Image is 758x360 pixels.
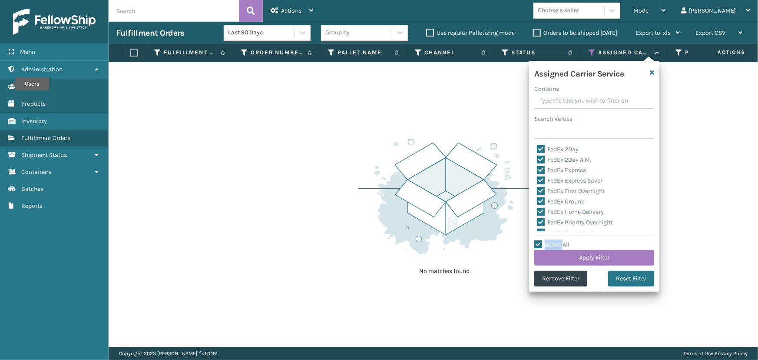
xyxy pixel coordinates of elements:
a: Terms of Use [683,350,713,357]
label: Contains [534,84,559,93]
label: Orders to be shipped [DATE] [533,29,617,37]
label: FedEx Express Saver [537,177,602,184]
div: | [683,347,748,360]
a: Privacy Policy [715,350,748,357]
span: Containers [21,168,51,176]
span: Actions [690,45,751,60]
label: Select All [534,241,569,248]
label: FedEx Ground [537,198,585,205]
span: Users [21,83,36,90]
span: Batches [21,185,43,193]
span: Export CSV [695,29,725,37]
label: Pallet Name [338,49,390,57]
div: Group by [325,28,350,37]
span: Menu [20,48,35,56]
div: Choose a seller [538,6,579,15]
p: Copyright 2023 [PERSON_NAME]™ v 1.0.191 [119,347,218,360]
label: FedEx Home Delivery [537,208,604,216]
label: FedEx First Overnight [537,187,605,195]
button: Reset Filter [608,271,654,287]
span: Export to .xls [636,29,671,37]
div: Last 90 Days [228,28,295,37]
label: Channel [424,49,477,57]
span: Reports [21,202,43,210]
span: Administration [21,66,63,73]
label: FedEx Priority Overnight [537,219,612,226]
input: Type the text you wish to filter on [534,93,654,109]
label: FedEx 2Day [537,146,579,153]
span: Shipment Status [21,151,67,159]
label: Use regular Palletizing mode [426,29,515,37]
label: Assigned Carrier Service [598,49,651,57]
label: Search Values [534,114,573,123]
span: Actions [281,7,301,14]
button: Remove Filter [534,271,587,287]
label: FedEx Express [537,167,586,174]
label: Order Number [251,49,303,57]
label: Fulfillment Order Id [164,49,216,57]
h4: Assigned Carrier Service [534,66,624,79]
h3: Fulfillment Orders [116,28,184,38]
label: FedEx 2Day A.M. [537,156,591,163]
label: Status [511,49,564,57]
label: Product SKU [685,49,738,57]
span: Mode [633,7,649,14]
span: Inventory [21,117,47,125]
button: Apply Filter [534,250,654,266]
span: Fulfillment Orders [21,134,70,142]
span: Products [21,100,46,107]
img: logo [13,9,96,35]
label: FedEx SmartPost [537,229,594,237]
